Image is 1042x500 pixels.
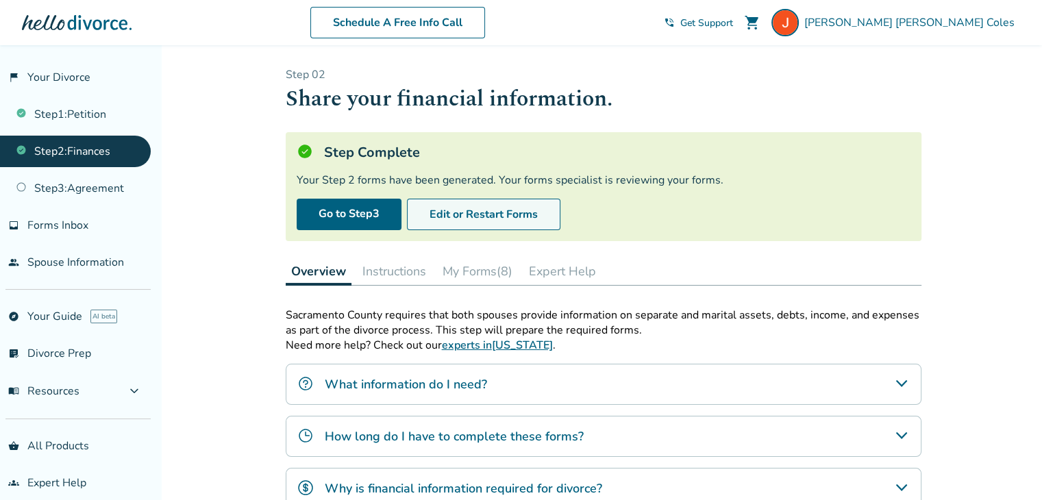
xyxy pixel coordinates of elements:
span: AI beta [90,310,117,323]
button: Edit or Restart Forms [407,199,560,230]
div: How long do I have to complete these forms? [286,416,921,457]
span: list_alt_check [8,348,19,359]
p: Step 0 2 [286,67,921,82]
img: How long do I have to complete these forms? [297,427,314,444]
span: explore [8,311,19,322]
div: What information do I need? [286,364,921,405]
iframe: Chat Widget [973,434,1042,500]
h4: Why is financial information required for divorce? [325,479,602,497]
span: shopping_cart [744,14,760,31]
span: phone_in_talk [664,17,675,28]
button: Overview [286,258,351,286]
span: Forms Inbox [27,218,88,233]
span: expand_more [126,383,142,399]
button: My Forms(8) [437,258,518,285]
button: Instructions [357,258,432,285]
span: people [8,257,19,268]
p: Need more help? Check out our . [286,338,921,353]
span: menu_book [8,386,19,397]
span: flag_2 [8,72,19,83]
button: Expert Help [523,258,601,285]
img: Why is financial information required for divorce? [297,479,314,496]
a: experts in[US_STATE] [442,338,553,353]
h5: Step Complete [324,143,420,162]
span: shopping_basket [8,440,19,451]
span: inbox [8,220,19,231]
span: groups [8,477,19,488]
img: Jennifer Coles [771,9,799,36]
img: What information do I need? [297,375,314,392]
p: Sacramento County requires that both spouses provide information on separate and marital assets, ... [286,308,921,338]
span: Resources [8,384,79,399]
a: phone_in_talkGet Support [664,16,733,29]
h4: How long do I have to complete these forms? [325,427,584,445]
span: Get Support [680,16,733,29]
a: Schedule A Free Info Call [310,7,485,38]
h1: Share your financial information. [286,82,921,116]
span: [PERSON_NAME] [PERSON_NAME] Coles [804,15,1020,30]
h4: What information do I need? [325,375,487,393]
a: Go to Step3 [297,199,401,230]
div: Your Step 2 forms have been generated. Your forms specialist is reviewing your forms. [297,173,910,188]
